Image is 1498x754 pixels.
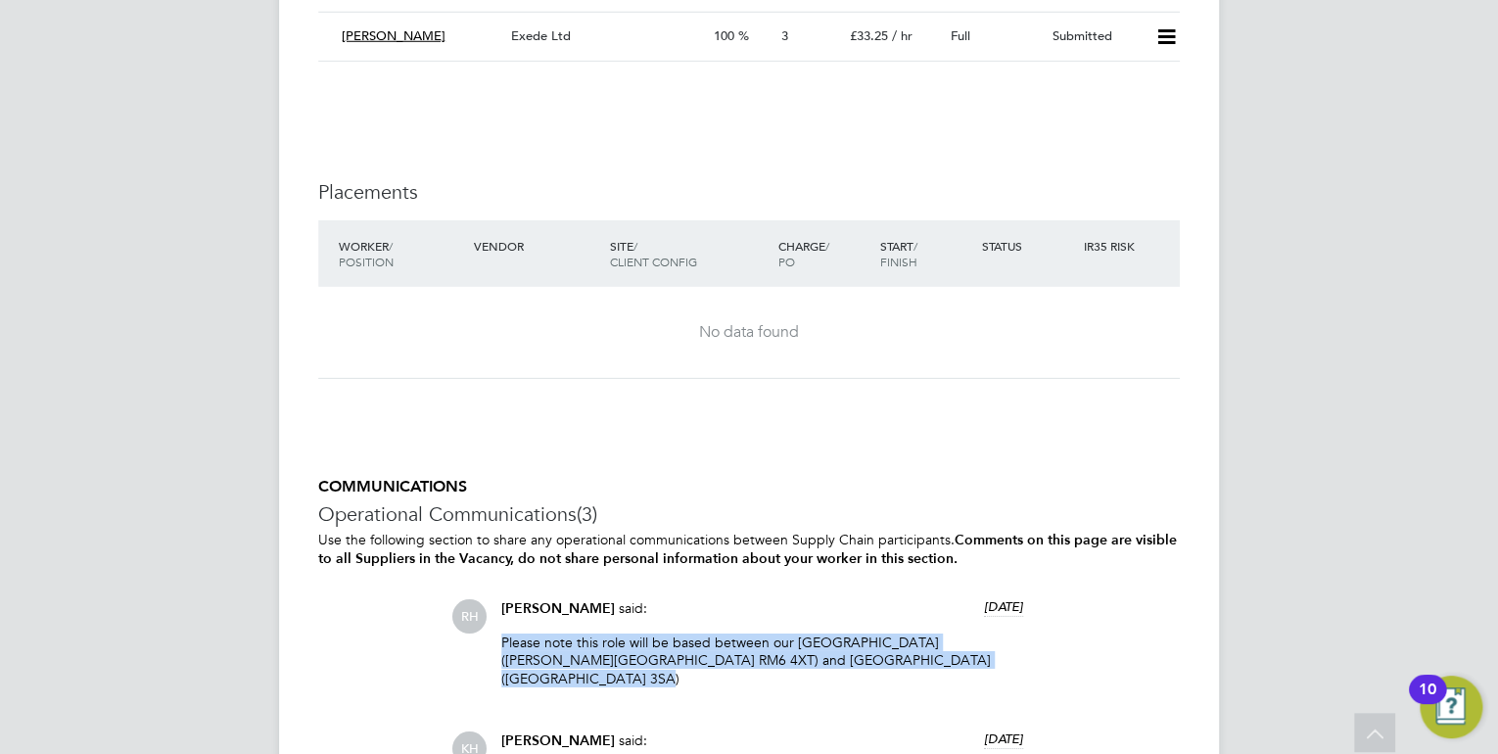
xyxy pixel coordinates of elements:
span: [PERSON_NAME] [501,600,615,617]
div: No data found [338,322,1160,343]
h3: Operational Communications [318,501,1180,527]
span: / PO [778,238,829,269]
b: Comments on this page are visible to all Suppliers in the Vacancy, do not share personal informat... [318,532,1177,567]
h5: COMMUNICATIONS [318,477,1180,497]
span: 100 [714,27,734,44]
div: Start [875,228,977,279]
span: Exede Ltd [511,27,571,44]
span: / Position [339,238,394,269]
span: [DATE] [984,730,1023,747]
div: 10 [1419,689,1436,715]
div: IR35 Risk [1078,228,1146,263]
span: 3 [781,27,788,44]
span: said: [619,731,647,749]
span: / Finish [880,238,917,269]
span: [PERSON_NAME] [342,27,445,44]
div: Site [604,228,773,279]
div: Submitted [1045,21,1147,53]
span: (3) [577,501,597,527]
span: [DATE] [984,598,1023,615]
div: Worker [334,228,469,279]
span: / hr [891,27,912,44]
p: Please note this role will be based between our [GEOGRAPHIC_DATA] ([PERSON_NAME][GEOGRAPHIC_DATA]... [501,634,1023,687]
span: £33.25 [849,27,887,44]
span: [PERSON_NAME] [501,732,615,749]
span: RH [452,599,487,634]
p: Use the following section to share any operational communications between Supply Chain participants. [318,531,1180,568]
button: Open Resource Center, 10 new notifications [1420,676,1482,738]
span: said: [619,599,647,617]
h3: Placements [318,179,1180,205]
div: Vendor [469,228,604,263]
div: Status [977,228,1079,263]
div: Charge [773,228,875,279]
span: Full [951,27,970,44]
span: / Client Config [609,238,696,269]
